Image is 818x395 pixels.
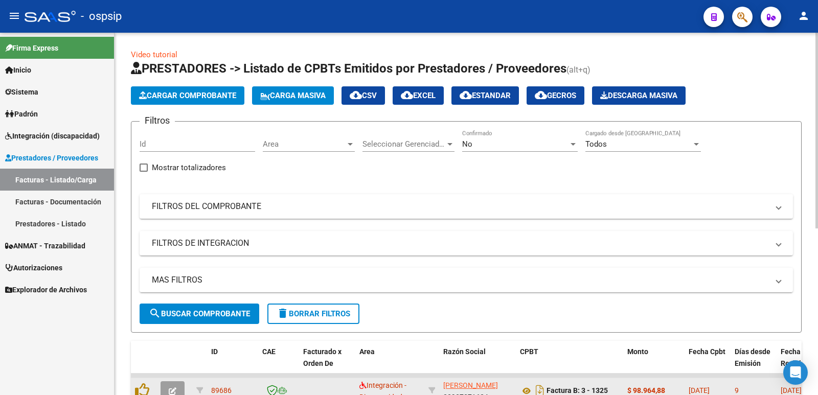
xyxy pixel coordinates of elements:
datatable-header-cell: CAE [258,341,299,386]
span: [PERSON_NAME] [443,381,498,389]
span: Gecros [535,91,576,100]
mat-icon: cloud_download [460,89,472,101]
span: Fecha Cpbt [689,347,725,356]
span: Descarga Masiva [600,91,677,100]
span: Facturado x Orden De [303,347,342,367]
span: Sistema [5,86,38,98]
span: No [462,140,472,149]
button: EXCEL [393,86,444,105]
span: Todos [585,140,607,149]
mat-icon: cloud_download [535,89,547,101]
span: CSV [350,91,377,100]
span: Inicio [5,64,31,76]
span: [DATE] [781,386,802,394]
datatable-header-cell: Fecha Cpbt [685,341,731,386]
span: Razón Social [443,347,486,356]
span: Firma Express [5,42,58,54]
datatable-header-cell: Días desde Emisión [731,341,777,386]
mat-expansion-panel-header: FILTROS DEL COMPROBANTE [140,194,793,219]
span: Carga Masiva [260,91,326,100]
mat-expansion-panel-header: FILTROS DE INTEGRACION [140,231,793,255]
mat-icon: person [798,10,810,22]
span: Area [263,140,346,149]
span: Cargar Comprobante [139,91,236,100]
span: Estandar [460,91,511,100]
a: Video tutorial [131,50,177,59]
span: Seleccionar Gerenciador [362,140,445,149]
span: Padrón [5,108,38,120]
mat-panel-title: MAS FILTROS [152,274,768,286]
button: Cargar Comprobante [131,86,244,105]
h3: Filtros [140,113,175,128]
span: Autorizaciones [5,262,62,273]
strong: Factura B: 3 - 1325 [547,387,608,395]
span: Integración (discapacidad) [5,130,100,142]
datatable-header-cell: Facturado x Orden De [299,341,355,386]
button: Borrar Filtros [267,304,359,324]
span: Borrar Filtros [277,309,350,318]
span: Días desde Emisión [735,347,770,367]
span: EXCEL [401,91,436,100]
datatable-header-cell: ID [207,341,258,386]
div: Open Intercom Messenger [783,360,808,385]
span: Buscar Comprobante [149,309,250,318]
mat-icon: menu [8,10,20,22]
span: Prestadores / Proveedores [5,152,98,164]
button: Descarga Masiva [592,86,686,105]
app-download-masive: Descarga masiva de comprobantes (adjuntos) [592,86,686,105]
span: - ospsip [81,5,122,28]
mat-panel-title: FILTROS DE INTEGRACION [152,238,768,249]
span: Mostrar totalizadores [152,161,226,174]
mat-expansion-panel-header: MAS FILTROS [140,268,793,292]
button: Gecros [527,86,584,105]
span: 9 [735,386,739,394]
span: CPBT [520,347,538,356]
button: Buscar Comprobante [140,304,259,324]
span: ID [211,347,218,356]
span: PRESTADORES -> Listado de CPBTs Emitidos por Prestadores / Proveedores [131,61,566,76]
mat-icon: cloud_download [401,89,413,101]
mat-icon: cloud_download [350,89,362,101]
mat-icon: delete [277,307,289,319]
span: Monto [627,347,648,356]
datatable-header-cell: Monto [623,341,685,386]
button: Estandar [451,86,519,105]
span: Fecha Recibido [781,347,809,367]
mat-panel-title: FILTROS DEL COMPROBANTE [152,201,768,212]
span: 89686 [211,386,232,394]
button: CSV [342,86,385,105]
button: Carga Masiva [252,86,334,105]
span: Explorador de Archivos [5,284,87,295]
mat-icon: search [149,307,161,319]
datatable-header-cell: Razón Social [439,341,516,386]
span: CAE [262,347,276,356]
strong: $ 98.964,88 [627,386,665,394]
span: (alt+q) [566,65,590,75]
datatable-header-cell: CPBT [516,341,623,386]
span: [DATE] [689,386,710,394]
span: Area [359,347,375,356]
datatable-header-cell: Area [355,341,424,386]
span: ANMAT - Trazabilidad [5,240,85,251]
